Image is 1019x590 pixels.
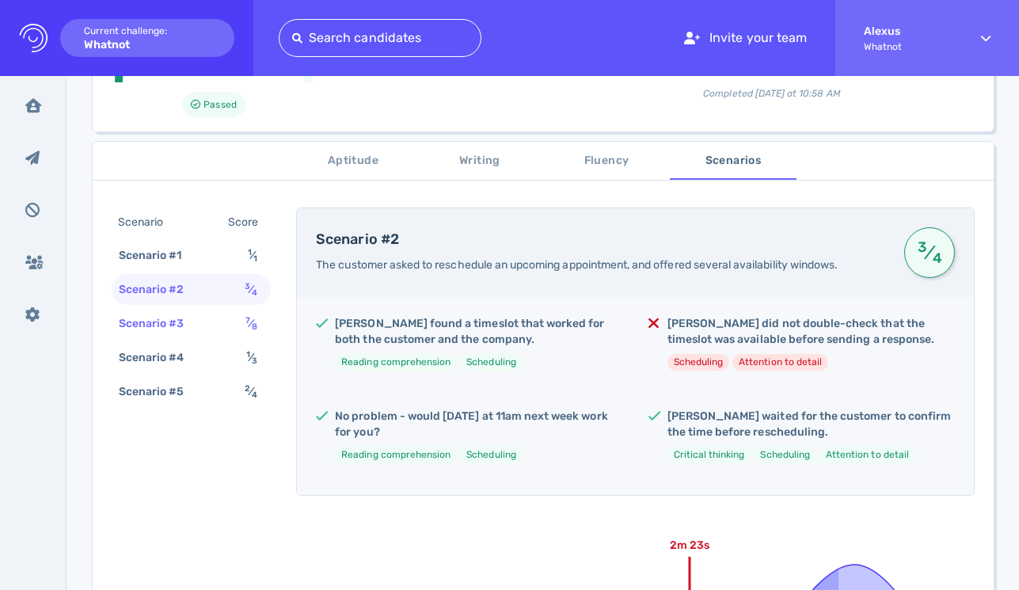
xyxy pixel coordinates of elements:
li: Scheduling [460,447,523,463]
li: Critical thinking [667,447,751,463]
sub: 8 [252,322,257,332]
h5: [PERSON_NAME] found a timeslot that worked for both the customer and the company. [335,316,622,348]
li: Attention to detail [732,354,828,371]
sup: 3 [916,246,928,249]
div: Scenario #1 [116,244,201,267]
sub: 4 [252,390,257,400]
strong: Alexus [864,25,952,38]
span: Passed [203,95,236,114]
div: Scenario #5 [116,380,203,403]
span: Fluency [553,151,660,171]
sub: 3 [252,356,257,366]
li: Reading comprehension [335,447,457,463]
span: Writing [426,151,534,171]
sup: 1 [248,247,252,257]
div: Scenario #2 [116,278,203,301]
sup: 3 [245,281,250,291]
li: Scheduling [667,354,730,371]
sub: 4 [252,287,257,298]
span: ⁄ [916,238,943,267]
span: ⁄ [245,317,257,330]
h4: Scenario #2 [316,231,885,249]
h5: [PERSON_NAME] waited for the customer to confirm the time before rescheduling. [667,409,955,440]
li: Attention to detail [819,447,915,463]
div: Score [225,211,268,234]
sup: 7 [245,315,250,325]
span: ⁄ [246,351,257,364]
sup: 1 [246,349,250,360]
li: Scheduling [754,447,816,463]
span: The customer asked to reschedule an upcoming appointment, and offered several availability windows. [316,258,838,272]
div: Scenario #4 [116,346,203,369]
div: Completed [DATE] at 10:58 AM [569,74,975,101]
text: 2m 23s [670,539,709,552]
h5: No problem - would [DATE] at 11am next week work for you? [335,409,622,440]
li: Scheduling [460,354,523,371]
h5: [PERSON_NAME] did not double-check that the timeslot was available before sending a response. [667,316,955,348]
sub: 4 [931,257,943,260]
span: ⁄ [245,385,257,398]
sup: 2 [245,383,250,394]
div: Scenario [115,211,182,234]
span: ⁄ [248,249,257,262]
span: Whatnot [864,41,952,52]
span: ⁄ [245,283,257,296]
li: Reading comprehension [335,354,457,371]
span: Scenarios [679,151,787,171]
sub: 1 [253,253,257,264]
span: Aptitude [299,151,407,171]
div: Scenario #3 [116,312,203,335]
